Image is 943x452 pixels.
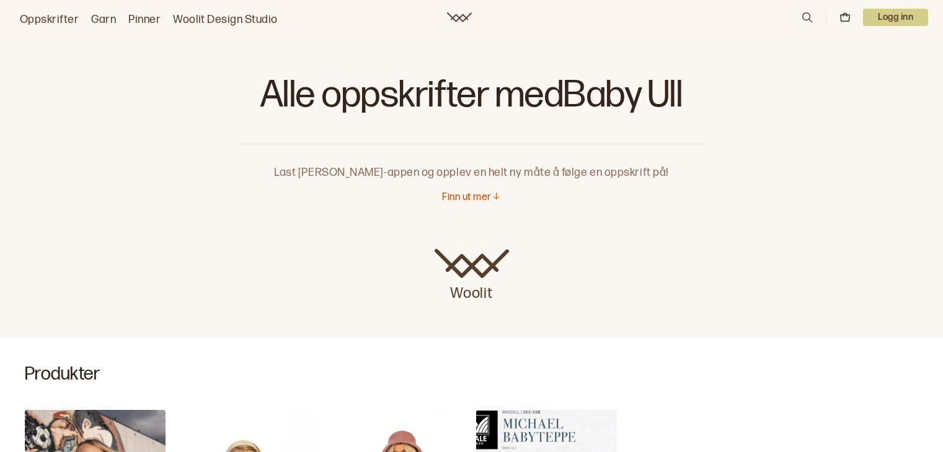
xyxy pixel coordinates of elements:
a: Woolit [447,12,472,22]
p: Finn ut mer [442,191,491,204]
p: Last [PERSON_NAME]-appen og opplev en helt ny måte å følge en oppskrift på! [236,144,707,181]
button: User dropdown [863,9,928,26]
a: Woolit [435,249,509,303]
img: Woolit [435,249,509,279]
a: Garn [91,11,116,28]
p: Logg inn [863,9,928,26]
a: Pinner [128,11,161,28]
h1: Alle oppskrifter med Baby Ull [236,74,707,124]
p: Woolit [435,279,509,303]
a: Oppskrifter [20,11,79,28]
button: Finn ut mer [442,191,500,204]
a: Woolit Design Studio [173,11,278,28]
